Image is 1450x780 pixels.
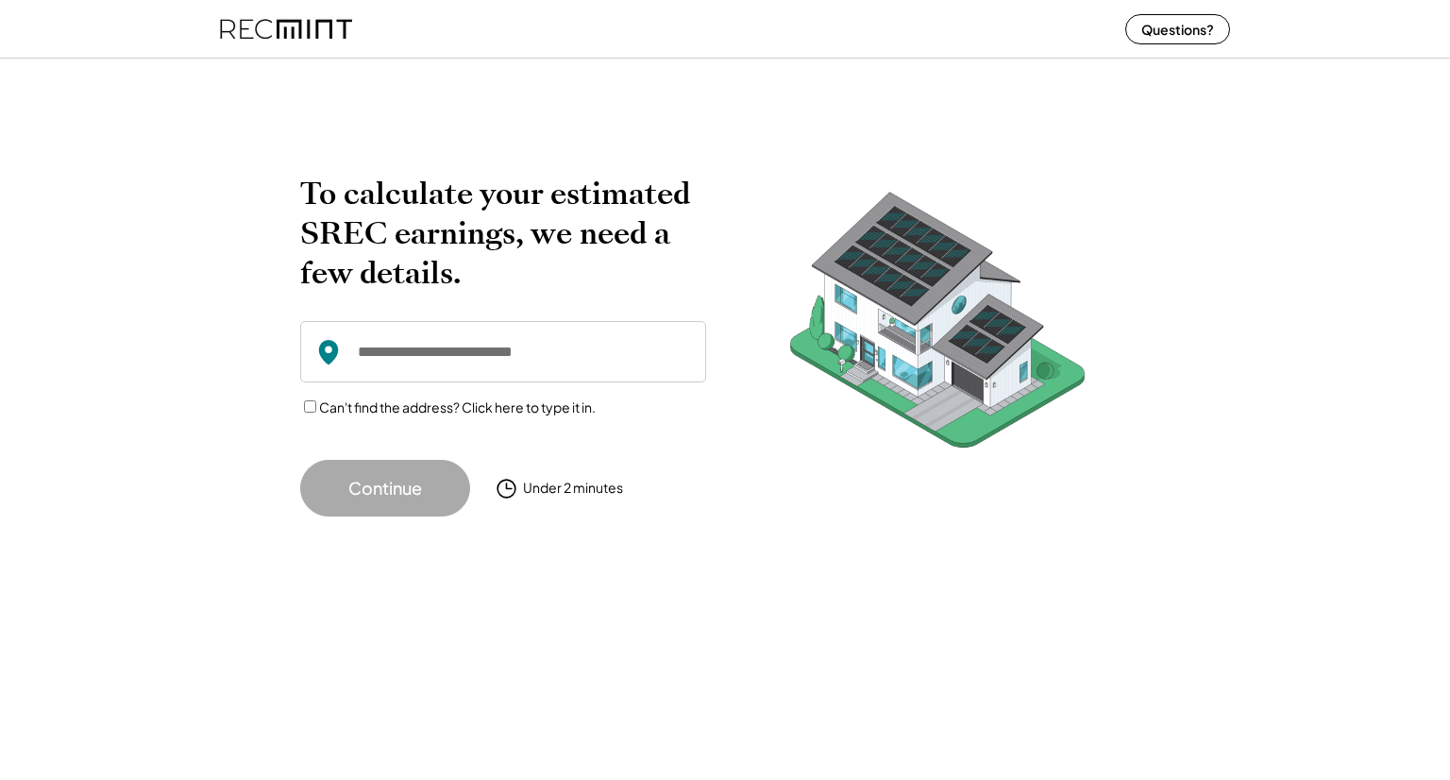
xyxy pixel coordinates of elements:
[753,174,1121,477] img: RecMintArtboard%207.png
[220,4,352,54] img: recmint-logotype%403x%20%281%29.jpeg
[319,398,596,415] label: Can't find the address? Click here to type it in.
[1125,14,1230,44] button: Questions?
[300,460,470,517] button: Continue
[300,174,706,293] h2: To calculate your estimated SREC earnings, we need a few details.
[523,479,623,498] div: Under 2 minutes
